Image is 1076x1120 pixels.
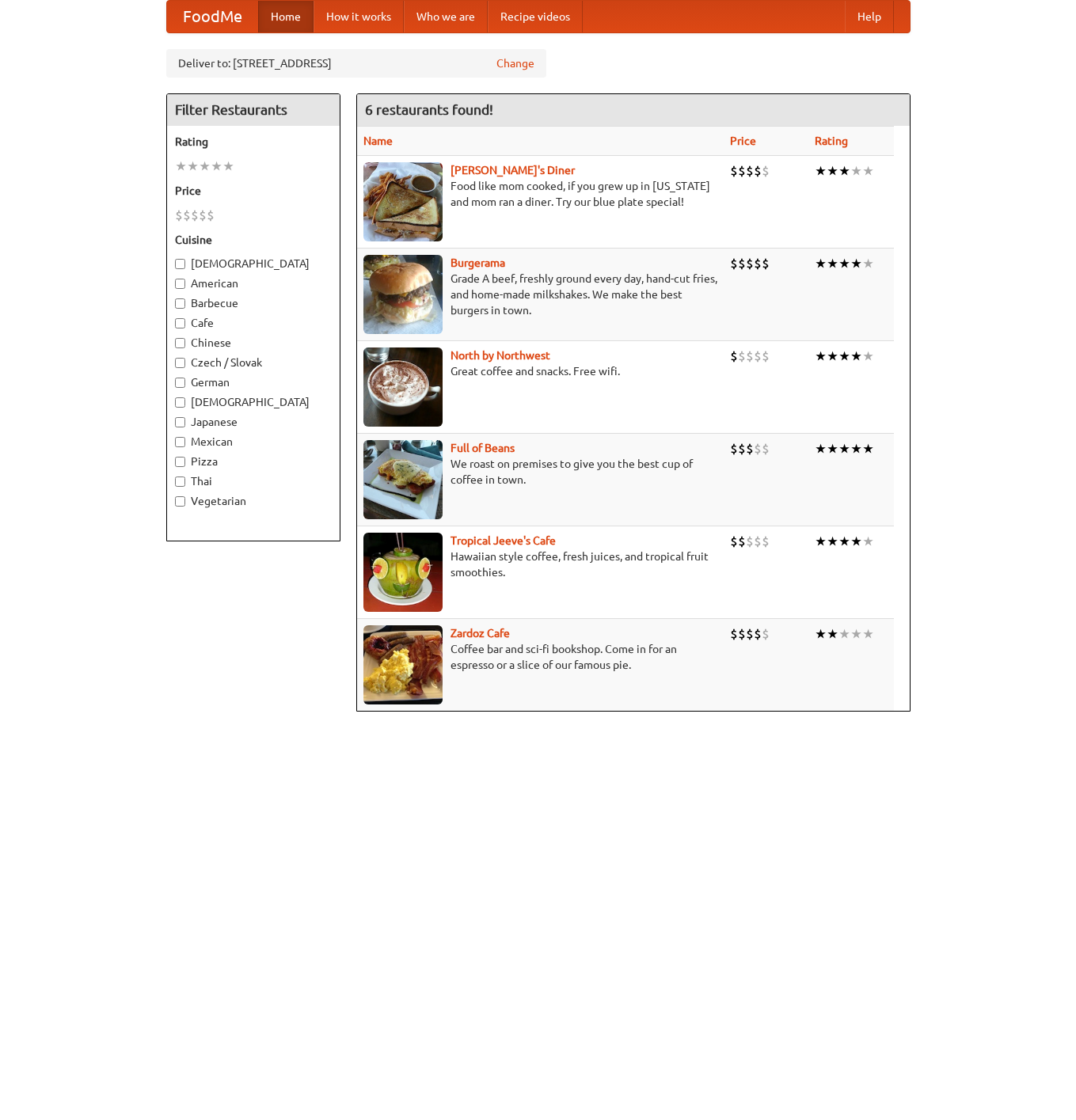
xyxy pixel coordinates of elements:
[199,158,211,175] li: ★
[175,355,332,370] label: Czech / Slovak
[199,207,207,224] li: $
[754,255,762,272] li: $
[175,295,332,311] label: Barbecue
[754,440,762,457] li: $
[738,625,746,643] li: $
[363,135,393,147] a: Name
[175,437,185,447] input: Mexican
[187,158,199,175] li: ★
[850,440,862,457] li: ★
[175,374,332,390] label: German
[762,255,770,272] li: $
[496,55,534,71] a: Change
[363,533,443,612] img: jeeves.jpg
[730,162,738,180] li: $
[827,625,838,643] li: ★
[838,533,850,550] li: ★
[488,1,583,32] a: Recipe videos
[314,1,404,32] a: How it works
[850,162,862,180] li: ★
[746,255,754,272] li: $
[862,533,874,550] li: ★
[258,1,314,32] a: Home
[815,625,827,643] li: ★
[191,207,199,224] li: $
[363,255,443,334] img: burgerama.jpg
[746,347,754,365] li: $
[827,440,838,457] li: ★
[827,347,838,365] li: ★
[363,178,717,210] p: Food like mom cooked, if you grew up in [US_STATE] and mom ran a diner. Try our blue plate special!
[862,625,874,643] li: ★
[363,641,717,673] p: Coffee bar and sci-fi bookshop. Come in for an espresso or a slice of our famous pie.
[746,533,754,550] li: $
[451,349,550,362] a: North by Northwest
[363,347,443,427] img: north.jpg
[175,315,332,331] label: Cafe
[762,625,770,643] li: $
[363,440,443,519] img: beans.jpg
[815,440,827,457] li: ★
[862,162,874,180] li: ★
[365,102,493,117] ng-pluralize: 6 restaurants found!
[175,259,185,269] input: [DEMOGRAPHIC_DATA]
[827,255,838,272] li: ★
[175,434,332,450] label: Mexican
[451,627,510,640] a: Zardoz Cafe
[175,417,185,427] input: Japanese
[730,440,738,457] li: $
[451,164,575,177] a: [PERSON_NAME]'s Diner
[363,456,717,488] p: We roast on premises to give you the best cup of coffee in town.
[738,347,746,365] li: $
[762,440,770,457] li: $
[167,94,340,126] h4: Filter Restaurants
[845,1,894,32] a: Help
[175,279,185,289] input: American
[175,397,185,408] input: [DEMOGRAPHIC_DATA]
[850,347,862,365] li: ★
[754,347,762,365] li: $
[838,440,850,457] li: ★
[827,533,838,550] li: ★
[862,347,874,365] li: ★
[175,158,187,175] li: ★
[175,414,332,430] label: Japanese
[815,533,827,550] li: ★
[815,255,827,272] li: ★
[762,347,770,365] li: $
[211,158,222,175] li: ★
[754,162,762,180] li: $
[175,378,185,388] input: German
[175,275,332,291] label: American
[175,207,183,224] li: $
[754,625,762,643] li: $
[175,457,185,467] input: Pizza
[746,625,754,643] li: $
[815,135,848,147] a: Rating
[166,49,546,78] div: Deliver to: [STREET_ADDRESS]
[175,232,332,248] h5: Cuisine
[815,347,827,365] li: ★
[175,183,332,199] h5: Price
[175,394,332,410] label: [DEMOGRAPHIC_DATA]
[838,625,850,643] li: ★
[175,335,332,351] label: Chinese
[175,338,185,348] input: Chinese
[754,533,762,550] li: $
[862,440,874,457] li: ★
[175,473,332,489] label: Thai
[746,440,754,457] li: $
[451,442,515,454] b: Full of Beans
[183,207,191,224] li: $
[451,534,556,547] a: Tropical Jeeve's Cafe
[730,135,756,147] a: Price
[746,162,754,180] li: $
[404,1,488,32] a: Who we are
[207,207,215,224] li: $
[167,1,258,32] a: FoodMe
[363,363,717,379] p: Great coffee and snacks. Free wifi.
[451,256,505,269] a: Burgerama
